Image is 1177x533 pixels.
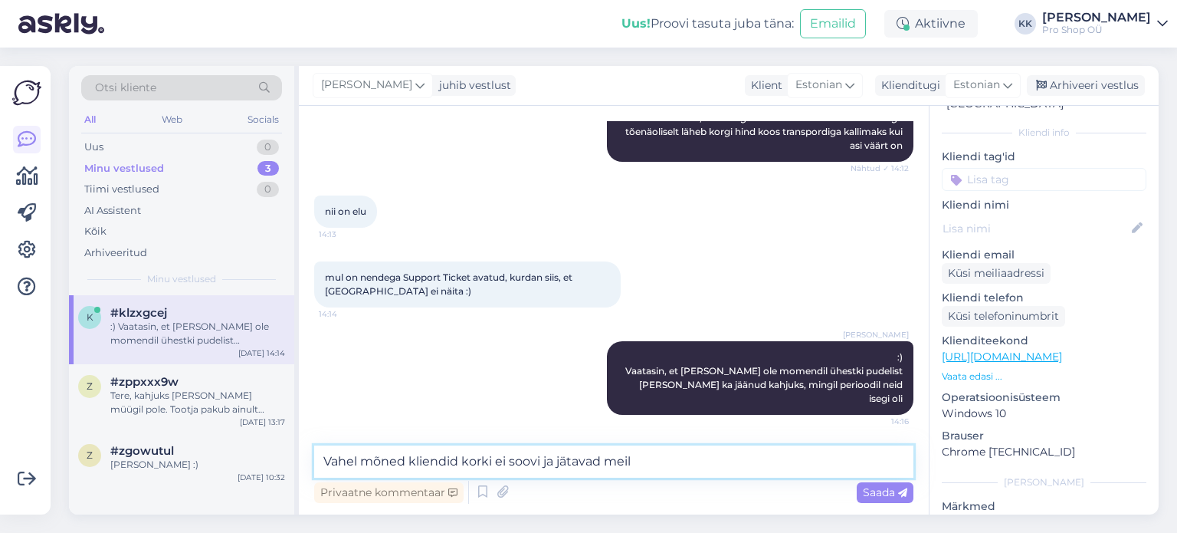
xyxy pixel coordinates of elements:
[319,229,376,240] span: 14:13
[257,161,279,176] div: 3
[943,220,1129,237] input: Lisa nimi
[87,380,93,392] span: z
[1042,12,1168,36] a: [PERSON_NAME]Pro Shop OÜ
[325,271,575,297] span: mul on nendega Support Ticket avatud, kurdan siis, et [GEOGRAPHIC_DATA] ei näita :)
[110,375,179,389] span: #zppxxx9w
[319,308,376,320] span: 14:14
[942,247,1146,263] p: Kliendi email
[110,458,285,472] div: [PERSON_NAME] :)
[81,110,99,130] div: All
[851,416,909,427] span: 14:16
[745,77,782,94] div: Klient
[800,9,866,38] button: Emailid
[851,163,909,174] span: Nähtud ✓ 14:12
[12,78,41,107] img: Askly Logo
[159,110,185,130] div: Web
[147,272,216,286] span: Minu vestlused
[953,77,1000,94] span: Estonian
[795,77,842,94] span: Estonian
[942,168,1146,191] input: Lisa tag
[238,347,285,359] div: [DATE] 14:14
[843,329,909,341] span: [PERSON_NAME]
[1015,13,1036,35] div: KK
[942,290,1146,306] p: Kliendi telefon
[863,485,907,499] span: Saada
[314,482,464,503] div: Privaatne kommentaar
[942,406,1146,422] p: Windows 10
[87,449,93,461] span: z
[325,206,366,217] span: nii on elu
[110,444,174,458] span: #zgowutul
[625,112,905,151] span: Võimalik, et saategi otse nende kodulehelt tellida aga tõenäoliselt läheb korgi hind koos transpo...
[240,416,285,428] div: [DATE] 13:17
[942,370,1146,383] p: Vaata edasi ...
[238,472,285,483] div: [DATE] 10:32
[1042,12,1151,24] div: [PERSON_NAME]
[84,182,159,197] div: Tiimi vestlused
[95,80,156,96] span: Otsi kliente
[942,333,1146,349] p: Klienditeekond
[257,140,279,155] div: 0
[942,306,1065,327] div: Küsi telefoninumbrit
[84,224,107,239] div: Kõik
[942,475,1146,489] div: [PERSON_NAME]
[942,126,1146,140] div: Kliendi info
[875,77,940,94] div: Klienditugi
[942,350,1062,364] a: [URL][DOMAIN_NAME]
[84,161,164,176] div: Minu vestlused
[110,389,285,416] div: Tere, kahjuks [PERSON_NAME] müügil pole. Tootja pakub ainult pudeleid koos korgiga
[942,428,1146,444] p: Brauser
[942,263,1051,284] div: Küsi meiliaadressi
[942,197,1146,213] p: Kliendi nimi
[942,149,1146,165] p: Kliendi tag'id
[87,311,93,323] span: k
[314,446,913,478] textarea: Vahel mõned kliendid korki ei soovi ja jätavad mei
[110,320,285,347] div: :) Vaatasin, et [PERSON_NAME] ole momendil ühestki pudelist [PERSON_NAME] ka jäänud kahjuks, ming...
[244,110,282,130] div: Socials
[321,77,412,94] span: [PERSON_NAME]
[110,306,167,320] span: #klzxgcej
[621,16,651,31] b: Uus!
[433,77,511,94] div: juhib vestlust
[84,245,147,261] div: Arhiveeritud
[1042,24,1151,36] div: Pro Shop OÜ
[621,15,794,33] div: Proovi tasuta juba täna:
[884,10,978,38] div: Aktiivne
[1027,75,1145,96] div: Arhiveeri vestlus
[942,444,1146,460] p: Chrome [TECHNICAL_ID]
[84,140,103,155] div: Uus
[942,390,1146,406] p: Operatsioonisüsteem
[942,498,1146,515] p: Märkmed
[257,182,279,197] div: 0
[84,203,141,219] div: AI Assistent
